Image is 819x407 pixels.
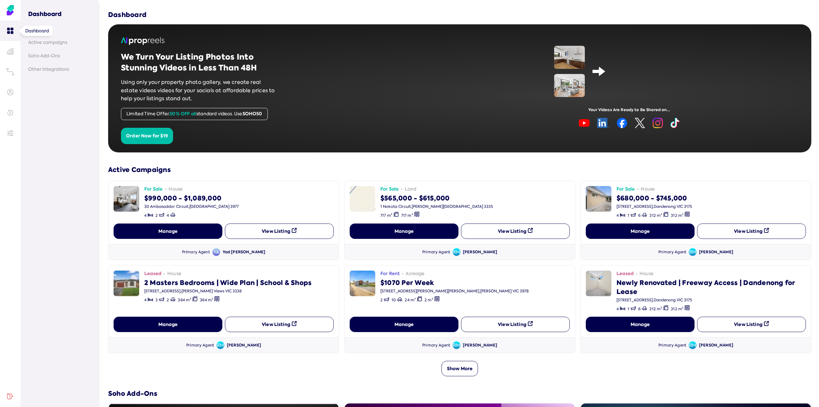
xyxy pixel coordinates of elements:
[699,249,733,255] div: [PERSON_NAME]
[225,224,334,239] button: View Listing
[200,297,213,303] span: 364 m²
[638,306,640,312] span: 6
[628,306,629,312] span: 1
[108,10,147,19] h3: Dashboard
[350,186,375,212] img: image
[453,248,460,256] span: Avatar of Rahul Maan
[144,289,312,294] div: [STREET_ADDRESS] , [PERSON_NAME] Views VIC 3338
[616,277,806,296] div: Newly Renovated | Freeway Access | Dandenong for Lease
[212,248,220,256] span: Avatar of Yad Aulakh
[380,186,399,192] span: For Sale
[616,306,619,312] span: 4
[460,107,799,113] div: Your Videos Are Ready to Be Shared on...
[406,271,425,277] span: acreage
[380,289,529,294] div: [STREET_ADDRESS][PERSON_NAME][PERSON_NAME] , [PERSON_NAME] VIC 3978
[453,341,460,349] span: RM
[422,343,450,348] div: Primary Agent
[422,249,450,255] div: Primary Agent
[144,204,239,209] div: 30 Ambasaddor Circuit , [GEOGRAPHIC_DATA] 3977
[227,343,261,348] div: [PERSON_NAME]
[167,271,181,277] span: house
[628,213,629,218] span: 1
[671,213,683,218] span: 312 m²
[463,249,497,255] div: [PERSON_NAME]
[121,128,173,144] button: Order Now for $19
[169,186,183,192] span: house
[167,297,169,303] span: 2
[405,297,416,303] span: 24 m²
[380,271,400,277] span: For Rent
[461,224,570,239] button: View Listing
[689,341,696,349] span: Avatar of Rahul Maan
[28,39,90,45] a: Active campaigns
[554,74,585,97] img: image
[350,271,375,296] img: image
[114,271,139,296] img: image
[697,224,806,239] button: View Listing
[380,192,493,203] div: $565,000 - $615,000
[350,317,458,332] button: Manage
[640,271,654,277] span: house
[144,277,312,287] div: 2 Masters Bedrooms | Wide Plan | School & Shops
[380,213,392,218] span: 717 m²
[554,46,585,69] img: image
[689,341,696,349] span: RM
[121,108,268,120] div: Limited Time Offer. standard videos. Use
[380,204,493,209] div: 1 Nokota Circuit , [PERSON_NAME][GEOGRAPHIC_DATA] 3335
[405,186,416,192] span: land
[699,343,733,348] div: [PERSON_NAME]
[380,277,529,287] div: $1070 Per Week
[641,186,655,192] span: house
[616,297,806,303] div: [STREET_ADDRESS] , Dandenong VIC 3175
[144,192,239,203] div: $990,000 - $1,089,000
[638,213,640,218] span: 6
[182,249,210,255] div: Primary Agent
[121,52,278,73] h2: We Turn Your Listing Photos Into Stunning Videos in Less Than 48H
[155,213,158,218] span: 2
[217,341,224,349] span: RM
[121,78,278,103] p: Using only your property photo gallery, we create real estate videos videos for your socials at a...
[616,186,635,192] span: For Sale
[28,26,90,32] a: Overview
[380,297,383,303] span: 2
[28,53,90,59] a: Soho Add-Ons
[697,317,806,332] button: View Listing
[616,192,692,203] div: $680,000 - $745,000
[689,248,696,256] span: RM
[114,186,139,212] img: image
[613,46,704,97] iframe: Demo
[616,213,619,218] span: 4
[401,213,413,218] span: 717 m²
[144,271,161,277] span: Leased
[178,297,191,303] span: 364 m²
[689,248,696,256] span: Avatar of Rahul Maan
[453,248,460,256] span: RM
[212,248,220,256] span: YA
[586,271,611,296] img: image
[108,389,811,398] h3: Soho Add-Ons
[243,110,262,117] span: SOHO50
[586,186,611,212] img: image
[350,224,458,239] button: Manage
[108,165,811,174] h3: Active Campaigns
[649,213,662,218] span: 312 m²
[586,224,695,239] button: Manage
[579,118,680,128] img: image
[392,297,396,303] span: 10
[167,213,169,218] span: 4
[155,297,158,303] span: 3
[453,341,460,349] span: Avatar of Rahul Maan
[114,317,222,332] button: Manage
[186,343,214,348] div: Primary Agent
[616,204,692,209] div: [STREET_ADDRESS] , Dandenong VIC 3175
[658,249,686,255] div: Primary Agent
[658,343,686,348] div: Primary Agent
[28,66,90,72] a: Other Integrations
[121,132,173,139] a: Order Now for $19
[217,341,224,349] span: Avatar of Rahul Maan
[425,297,433,303] span: 2 m²
[586,317,695,332] button: Manage
[649,306,662,312] span: 312 m²
[461,317,570,332] button: View Listing
[170,110,196,117] span: 50% OFF all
